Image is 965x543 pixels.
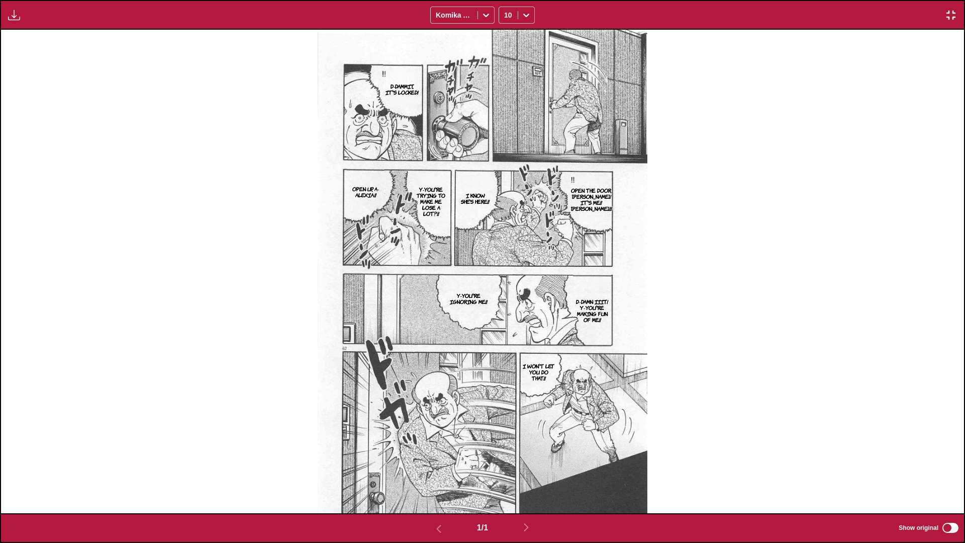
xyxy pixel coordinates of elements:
[8,9,20,21] img: Download translated images
[347,184,384,200] p: Open up, A-Alexia!!
[899,524,938,531] span: Show original
[573,296,611,325] p: D-Damn iiit! Y-You're making fun of me!!
[569,185,614,213] p: Open the door, [PERSON_NAME]! It's me!! [PERSON_NAME]!!!
[318,30,647,513] img: Manga Panel
[383,81,421,97] p: D-Dammit, it's locked!
[942,523,958,533] input: Show original
[433,523,445,535] img: Previous page
[413,184,450,218] p: Y-You're trying to make me lose a lot?!!
[520,521,532,533] img: Next page
[444,290,493,306] p: Y-You're ignoring me!!
[520,361,557,383] p: I won't let you do that!!
[477,523,488,532] span: 1 / 1
[457,190,494,206] p: I know she's here!!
